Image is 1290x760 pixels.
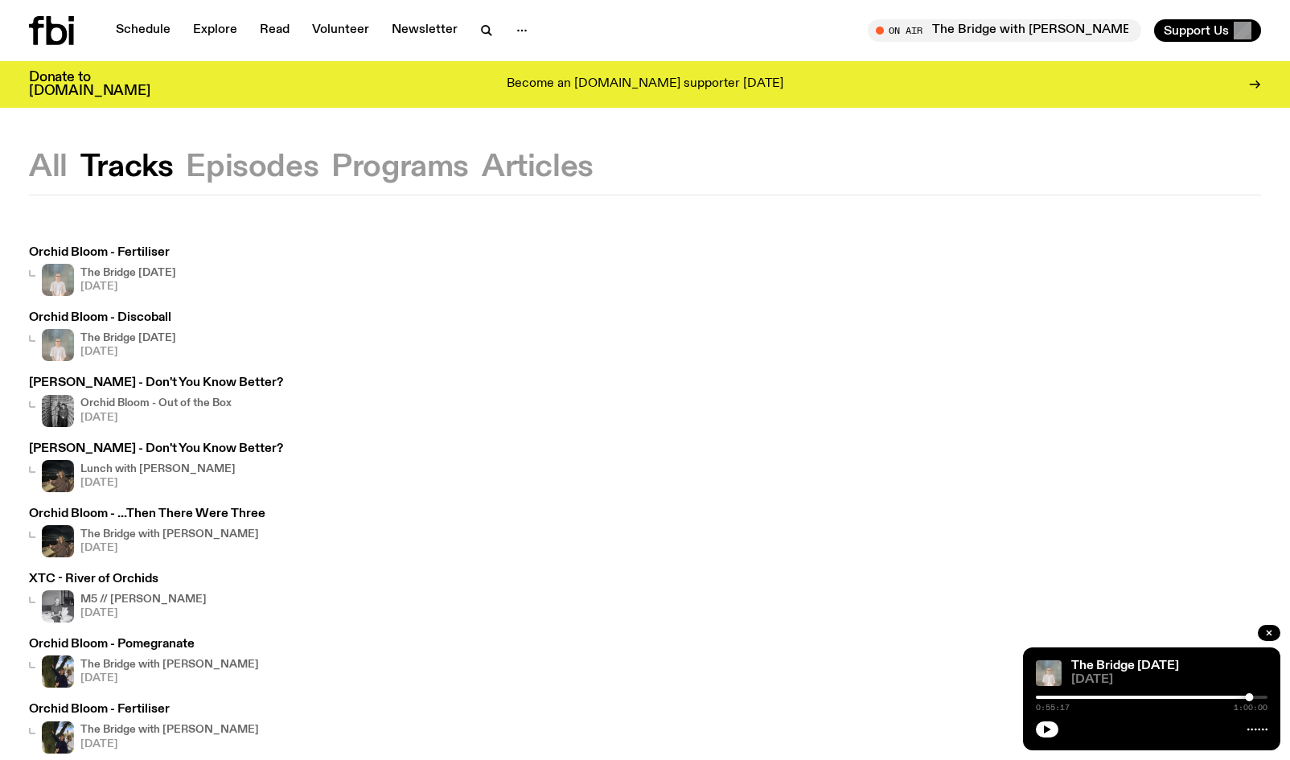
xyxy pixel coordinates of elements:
[80,543,259,553] span: [DATE]
[80,739,259,750] span: [DATE]
[106,19,180,42] a: Schedule
[183,19,247,42] a: Explore
[250,19,299,42] a: Read
[29,573,207,585] h3: XTC - River of Orchids
[80,281,176,292] span: [DATE]
[29,153,68,182] button: All
[80,594,207,605] h4: M5 // [PERSON_NAME]
[331,153,469,182] button: Programs
[29,508,265,520] h3: Orchid Bloom - ...Then There Were Three
[80,529,259,540] h4: The Bridge with [PERSON_NAME]
[868,19,1141,42] button: On AirThe Bridge with [PERSON_NAME]
[80,398,232,409] h4: Orchid Bloom - Out of the Box
[80,478,236,488] span: [DATE]
[1071,659,1179,672] a: The Bridge [DATE]
[29,71,150,98] h3: Donate to [DOMAIN_NAME]
[29,247,176,259] h3: Orchid Bloom - Fertiliser
[186,153,318,182] button: Episodes
[1036,660,1062,686] img: Mara stands in front of a frosted glass wall wearing a cream coloured t-shirt and black glasses. ...
[42,460,74,492] img: Izzy Page stands above looking down at Opera Bar. She poses in front of the Harbour Bridge in the...
[29,508,265,557] a: Orchid Bloom - ...Then There Were ThreeThe Bridge with [PERSON_NAME][DATE]
[29,704,259,753] a: Orchid Bloom - FertiliserThe Bridge with [PERSON_NAME][DATE]
[29,443,283,492] a: [PERSON_NAME] - Don't You Know Better?Izzy Page stands above looking down at Opera Bar. She poses...
[1234,704,1267,712] span: 1:00:00
[80,413,232,423] span: [DATE]
[80,464,236,474] h4: Lunch with [PERSON_NAME]
[29,377,283,426] a: [PERSON_NAME] - Don't You Know Better?Matt Do & Orchid BloomOrchid Bloom - Out of the Box[DATE]
[29,247,176,296] a: Orchid Bloom - FertiliserMara stands in front of a frosted glass wall wearing a cream coloured t-...
[80,268,176,278] h4: The Bridge [DATE]
[29,312,176,361] a: Orchid Bloom - DiscoballMara stands in front of a frosted glass wall wearing a cream coloured t-s...
[1164,23,1229,38] span: Support Us
[29,312,176,324] h3: Orchid Bloom - Discoball
[29,443,283,455] h3: [PERSON_NAME] - Don't You Know Better?
[29,639,259,688] a: Orchid Bloom - PomegranateThe Bridge with [PERSON_NAME][DATE]
[1154,19,1261,42] button: Support Us
[29,704,259,716] h3: Orchid Bloom - Fertiliser
[80,673,259,684] span: [DATE]
[29,639,259,651] h3: Orchid Bloom - Pomegranate
[29,573,207,622] a: XTC - River of OrchidsM5 // [PERSON_NAME][DATE]
[302,19,379,42] a: Volunteer
[80,347,176,357] span: [DATE]
[80,333,176,343] h4: The Bridge [DATE]
[1036,704,1070,712] span: 0:55:17
[42,329,74,361] img: Mara stands in front of a frosted glass wall wearing a cream coloured t-shirt and black glasses. ...
[42,395,74,427] img: Matt Do & Orchid Bloom
[29,377,283,389] h3: [PERSON_NAME] - Don't You Know Better?
[382,19,467,42] a: Newsletter
[80,659,259,670] h4: The Bridge with [PERSON_NAME]
[507,77,783,92] p: Become an [DOMAIN_NAME] supporter [DATE]
[42,264,74,296] img: Mara stands in front of a frosted glass wall wearing a cream coloured t-shirt and black glasses. ...
[80,608,207,618] span: [DATE]
[482,153,594,182] button: Articles
[1071,674,1267,686] span: [DATE]
[80,725,259,735] h4: The Bridge with [PERSON_NAME]
[80,153,174,182] button: Tracks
